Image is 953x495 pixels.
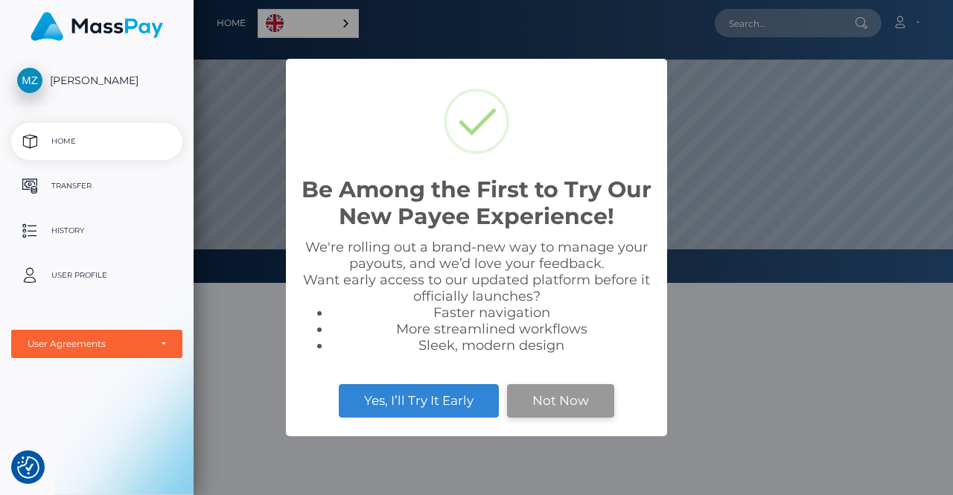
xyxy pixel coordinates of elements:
img: MassPay [31,12,163,41]
p: Transfer [17,175,176,197]
div: User Agreements [28,338,150,350]
li: Faster navigation [331,304,652,321]
button: Consent Preferences [17,456,39,479]
li: More streamlined workflows [331,321,652,337]
p: History [17,220,176,242]
img: Revisit consent button [17,456,39,479]
button: User Agreements [11,330,182,358]
h2: Be Among the First to Try Our New Payee Experience! [301,176,652,230]
li: Sleek, modern design [331,337,652,354]
span: [PERSON_NAME] [11,74,182,87]
p: User Profile [17,264,176,287]
button: Yes, I’ll Try It Early [339,384,499,417]
div: We're rolling out a brand-new way to manage your payouts, and we’d love your feedback. Want early... [301,239,652,354]
p: Home [17,130,176,153]
button: Not Now [507,384,614,417]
